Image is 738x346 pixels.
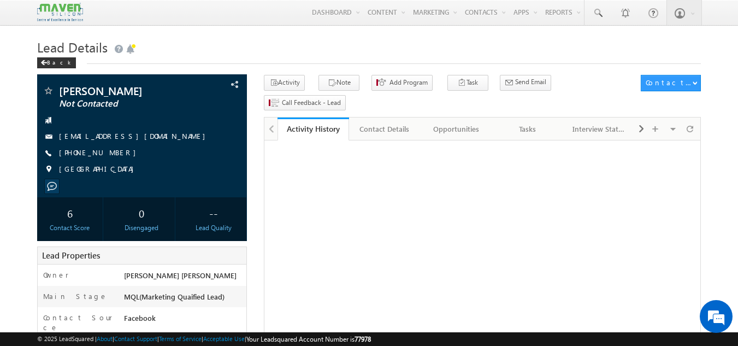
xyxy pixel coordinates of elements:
span: © 2025 LeadSquared | | | | | [37,334,371,344]
a: Acceptable Use [203,335,245,342]
a: Back [37,57,81,66]
span: Your Leadsquared Account Number is [246,335,371,343]
label: Main Stage [43,291,108,301]
button: Call Feedback - Lead [264,95,346,111]
span: 77978 [355,335,371,343]
div: Back [37,57,76,68]
label: Contact Source [43,313,114,332]
a: Interview Status [564,118,635,140]
div: Activity History [286,124,341,134]
button: Send Email [500,75,551,91]
img: Custom Logo [37,3,83,22]
div: Interview Status [572,122,625,136]
div: MQL(Marketing Quaified Lead) [121,291,247,307]
span: Add Program [389,78,428,87]
div: Lead Quality [183,223,244,233]
div: -- [183,203,244,223]
label: Owner [43,270,69,280]
span: Call Feedback - Lead [282,98,341,108]
a: [EMAIL_ADDRESS][DOMAIN_NAME] [59,131,211,140]
span: Lead Details [37,38,108,56]
a: Contact Support [114,335,157,342]
a: Activity History [278,118,349,140]
button: Task [447,75,488,91]
span: [PERSON_NAME] [59,85,188,96]
button: Add Program [371,75,433,91]
button: Note [318,75,359,91]
a: About [97,335,113,342]
span: Lead Properties [42,250,100,261]
div: Contact Actions [646,78,692,87]
div: Disengaged [111,223,172,233]
span: [GEOGRAPHIC_DATA] [59,164,139,175]
div: Contact Details [358,122,411,136]
div: 6 [40,203,101,223]
div: 0 [111,203,172,223]
div: Opportunities [429,122,482,136]
a: Terms of Service [159,335,202,342]
div: Contact Score [40,223,101,233]
button: Contact Actions [641,75,701,91]
span: Not Contacted [59,98,188,109]
div: Tasks [501,122,554,136]
a: Opportunities [421,118,492,140]
span: [PHONE_NUMBER] [59,148,141,159]
span: [PERSON_NAME] [PERSON_NAME] [124,271,237,280]
button: Activity [264,75,305,91]
div: Facebook [121,313,247,328]
a: Tasks [492,118,564,140]
span: Send Email [515,77,546,87]
a: Contact Details [349,118,421,140]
